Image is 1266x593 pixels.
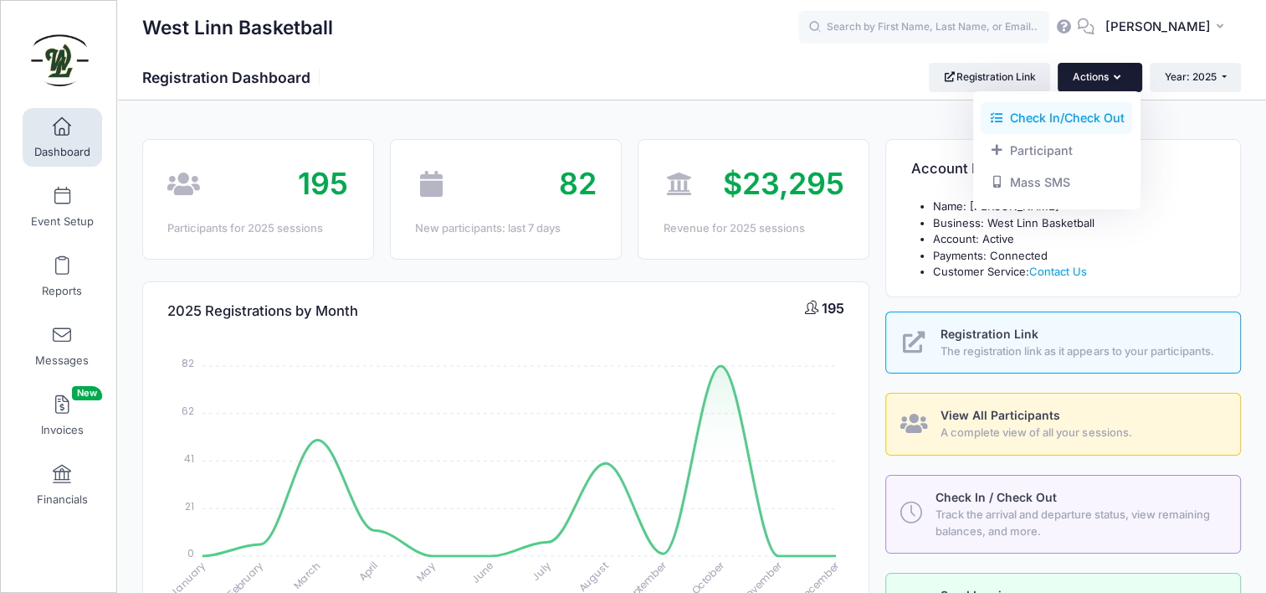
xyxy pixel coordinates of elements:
span: 82 [558,165,596,202]
span: Track the arrival and departure status, view remaining balances, and more. [935,507,1221,539]
span: Invoices [41,423,84,437]
a: Event Setup [23,178,102,236]
span: [PERSON_NAME] [1105,18,1211,36]
li: Customer Service: [933,264,1216,281]
button: Actions [1058,63,1141,91]
tspan: 82 [182,356,194,370]
span: View All Participants [941,408,1060,422]
tspan: 41 [184,451,194,465]
span: Check In / Check Out [935,490,1057,504]
li: Name: [PERSON_NAME] [933,199,1216,215]
a: West Linn Basketball [1,18,118,97]
img: West Linn Basketball [28,26,91,89]
div: New participants: last 7 days [415,220,596,237]
span: A complete view of all your sessions. [941,425,1221,441]
li: Payments: Connected [933,248,1216,265]
div: Actions [973,91,1140,209]
span: Year: 2025 [1165,70,1217,83]
a: InvoicesNew [23,386,102,445]
span: 195 [298,165,348,202]
span: Registration Link [941,327,1038,341]
h1: West Linn Basketball [142,8,333,47]
a: Check In / Check Out Track the arrival and departure status, view remaining balances, and more. [885,475,1241,554]
span: The registration link as it appears to your participants. [941,343,1221,360]
tspan: June [469,558,496,585]
a: Dashboard [23,108,102,167]
h4: Account Information [911,146,1048,193]
button: Year: 2025 [1150,63,1241,91]
a: Add a new manual registration [981,134,1132,166]
tspan: May [413,559,438,584]
input: Search by First Name, Last Name, or Email... [798,11,1049,44]
span: Event Setup [31,214,94,229]
a: View All Participants A complete view of all your sessions. [885,393,1241,456]
a: Messages [23,317,102,375]
tspan: March [290,558,324,591]
span: Messages [35,353,89,368]
a: Check In/Check Out [981,102,1132,134]
a: Registration Link The registration link as it appears to your participants. [885,312,1241,374]
tspan: 21 [185,498,194,513]
div: Participants for 2025 sessions [167,220,348,237]
span: New [72,386,102,400]
h1: Registration Dashboard [142,69,325,86]
button: [PERSON_NAME] [1094,8,1241,47]
span: Financials [37,492,88,507]
tspan: April [356,558,381,583]
tspan: 0 [187,546,194,560]
a: Registration Link [929,63,1050,91]
li: Account: Active [933,231,1216,248]
tspan: 62 [182,404,194,418]
a: Contact Us [1029,265,1087,278]
span: $23,295 [723,165,844,202]
h4: 2025 Registrations by Month [167,287,358,335]
a: Reports [23,247,102,306]
span: Reports [42,284,82,298]
span: Dashboard [34,145,90,159]
tspan: July [529,559,554,584]
div: Revenue for 2025 sessions [663,220,843,237]
span: 195 [822,300,844,317]
li: Business: West Linn Basketball [933,215,1216,232]
a: Mass SMS [981,167,1132,199]
a: Financials [23,456,102,514]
